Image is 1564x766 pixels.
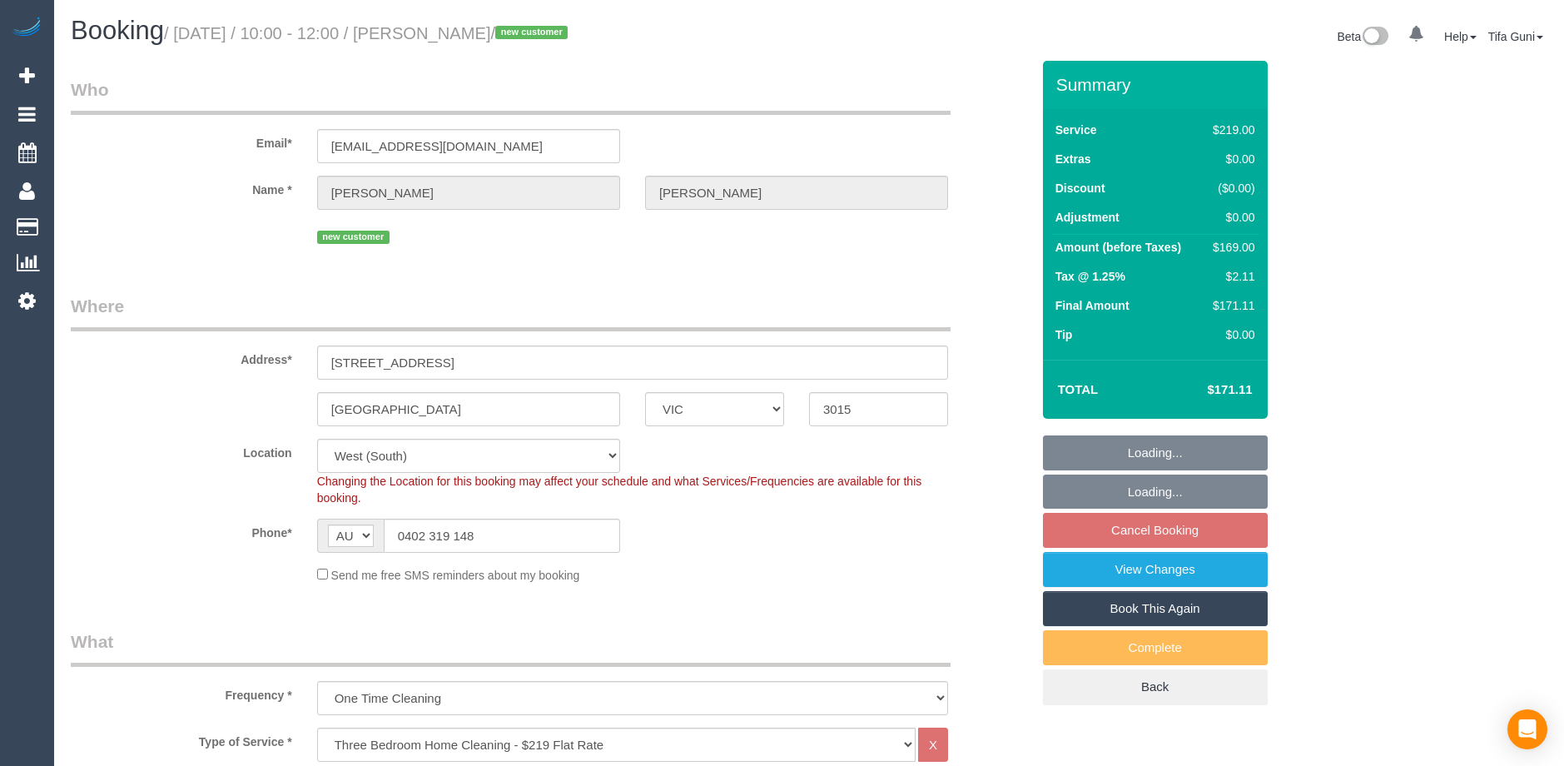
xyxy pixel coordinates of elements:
label: Type of Service * [58,728,305,750]
div: ($0.00) [1206,180,1254,196]
a: View Changes [1043,552,1268,587]
div: $0.00 [1206,151,1254,167]
input: Phone* [384,519,620,553]
label: Service [1055,122,1097,138]
label: Email* [58,129,305,152]
label: Adjustment [1055,209,1120,226]
label: Final Amount [1055,297,1130,314]
div: $0.00 [1206,209,1254,226]
span: new customer [495,26,568,39]
span: Changing the Location for this booking may affect your schedule and what Services/Frequencies are... [317,475,922,505]
legend: Where [71,294,951,331]
a: Beta [1337,30,1388,43]
strong: Total [1058,382,1099,396]
input: Email* [317,129,620,163]
legend: What [71,629,951,667]
div: $0.00 [1206,326,1254,343]
a: Help [1444,30,1477,43]
label: Discount [1055,180,1105,196]
small: / [DATE] / 10:00 - 12:00 / [PERSON_NAME] [164,24,573,42]
a: Book This Again [1043,591,1268,626]
label: Tax @ 1.25% [1055,268,1125,285]
span: / [491,24,573,42]
label: Frequency * [58,681,305,704]
img: Automaid Logo [10,17,43,40]
div: $219.00 [1206,122,1254,138]
span: Booking [71,16,164,45]
label: Address* [58,346,305,368]
a: Tifa Guni [1488,30,1543,43]
label: Extras [1055,151,1091,167]
div: $2.11 [1206,268,1254,285]
span: Send me free SMS reminders about my booking [331,569,580,582]
input: Suburb* [317,392,620,426]
input: Last Name* [645,176,948,210]
input: First Name* [317,176,620,210]
label: Phone* [58,519,305,541]
h3: Summary [1056,75,1259,94]
input: Post Code* [809,392,948,426]
img: New interface [1361,27,1388,48]
label: Location [58,439,305,461]
div: Open Intercom Messenger [1507,709,1547,749]
label: Amount (before Taxes) [1055,239,1181,256]
a: Back [1043,669,1268,704]
span: new customer [317,231,390,244]
label: Tip [1055,326,1073,343]
label: Name * [58,176,305,198]
div: $171.11 [1206,297,1254,314]
div: $169.00 [1206,239,1254,256]
h4: $171.11 [1157,383,1252,397]
legend: Who [71,77,951,115]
